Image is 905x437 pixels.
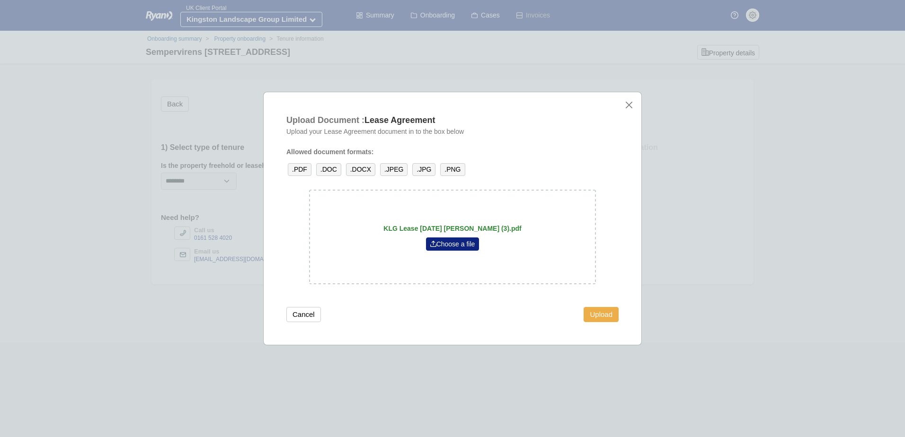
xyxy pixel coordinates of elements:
[286,128,619,136] div: Upload your Lease Agreement document in to the box below
[286,115,607,126] div: Lease Agreement
[346,163,375,176] span: .DOCX
[286,115,364,125] span: Upload Document :
[383,224,521,234] div: KLG Lease [DATE] [PERSON_NAME] (3).pdf
[440,163,465,176] span: .PNG
[412,163,435,176] span: .JPG
[288,163,311,176] span: .PDF
[286,307,321,322] button: Cancel
[624,100,634,110] button: close
[316,163,341,176] span: .DOC
[426,237,479,251] a: Choose a file
[286,147,619,157] div: Allowed document formats:
[380,163,408,176] span: .JPEG
[584,307,619,322] button: Upload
